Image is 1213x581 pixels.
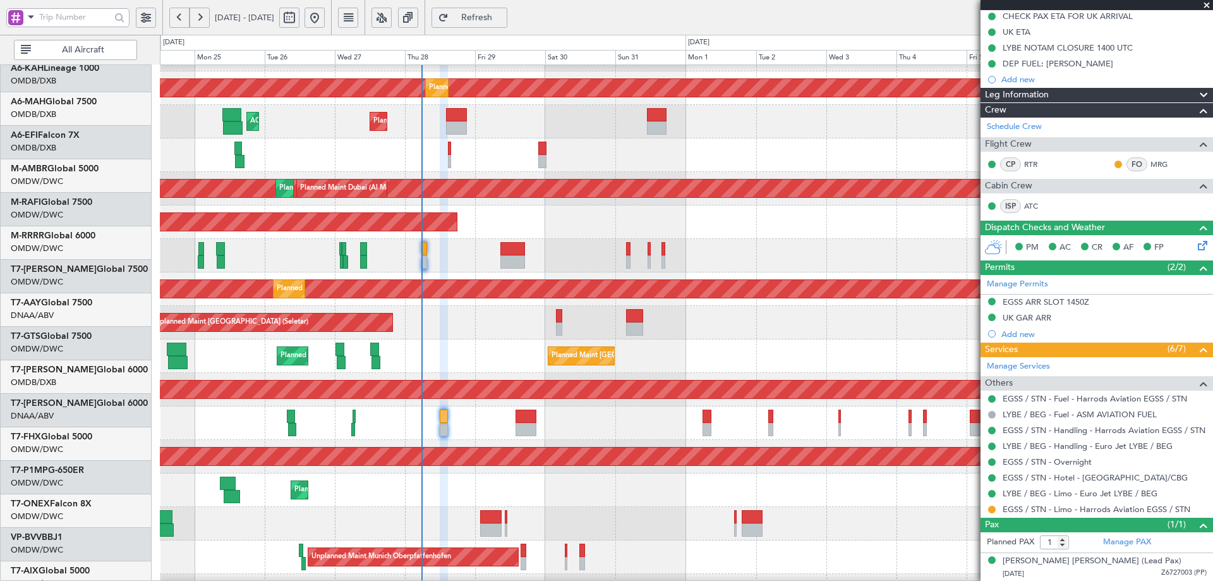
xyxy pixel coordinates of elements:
[1003,456,1092,467] a: EGSS / STN - Overnight
[277,279,401,298] div: Planned Maint Dubai (Al Maktoum Intl)
[163,37,184,48] div: [DATE]
[250,112,398,131] div: AOG Maint [GEOGRAPHIC_DATA] (Dubai Intl)
[1059,242,1071,254] span: AC
[11,377,56,388] a: OMDB/DXB
[33,46,133,54] span: All Aircraft
[1154,242,1164,254] span: FP
[431,8,507,28] button: Refresh
[1003,58,1113,69] div: DEP FUEL: [PERSON_NAME]
[11,511,63,522] a: OMDW/DWC
[451,13,503,22] span: Refresh
[11,97,45,106] span: A6-MAH
[11,243,63,254] a: OMDW/DWC
[11,298,41,307] span: T7-AAY
[11,164,47,173] span: M-AMBR
[11,231,44,240] span: M-RRRR
[11,432,92,441] a: T7-FHXGlobal 5000
[311,547,451,566] div: Unplanned Maint Munich Oberpfaffenhofen
[1003,27,1030,37] div: UK ETA
[985,88,1049,102] span: Leg Information
[151,313,308,332] div: Unplanned Maint [GEOGRAPHIC_DATA] (Seletar)
[195,50,265,65] div: Mon 25
[1024,159,1053,170] a: RTR
[11,209,63,221] a: OMDW/DWC
[300,179,425,198] div: Planned Maint Dubai (Al Maktoum Intl)
[11,332,40,341] span: T7-GTS
[11,410,54,422] a: DNAA/ABV
[987,360,1050,373] a: Manage Services
[475,50,545,65] div: Fri 29
[11,566,39,575] span: T7-AIX
[1003,472,1188,483] a: EGSS / STN - Hotel - [GEOGRAPHIC_DATA]/CBG
[985,343,1018,357] span: Services
[1092,242,1102,254] span: CR
[373,112,584,131] div: Planned Maint [GEOGRAPHIC_DATA] ([GEOGRAPHIC_DATA] Intl)
[11,466,84,475] a: T7-P1MPG-650ER
[294,480,419,499] div: Planned Maint Dubai (Al Maktoum Intl)
[985,103,1006,118] span: Crew
[11,75,56,87] a: OMDB/DXB
[1003,393,1187,404] a: EGSS / STN - Fuel - Harrods Aviation EGSS / STN
[11,432,41,441] span: T7-FHX
[11,477,63,489] a: OMDW/DWC
[1003,297,1089,307] div: EGSS ARR SLOT 1450Z
[1024,200,1053,212] a: ATC
[1003,425,1205,436] a: EGSS / STN - Handling - Harrods Aviation EGSS / STN
[11,533,42,542] span: VP-BVV
[1003,569,1024,578] span: [DATE]
[11,131,80,140] a: A6-EFIFalcon 7X
[11,544,63,556] a: OMDW/DWC
[1003,11,1133,21] div: CHECK PAX ETA FOR UK ARRIVAL
[11,365,97,374] span: T7-[PERSON_NAME]
[756,50,826,65] div: Tue 2
[11,276,63,288] a: OMDW/DWC
[1000,199,1021,213] div: ISP
[1001,329,1207,339] div: Add new
[11,298,92,307] a: T7-AAYGlobal 7500
[11,399,97,408] span: T7-[PERSON_NAME]
[826,50,896,65] div: Wed 3
[11,64,99,73] a: A6-KAHLineage 1000
[11,64,44,73] span: A6-KAH
[11,198,41,207] span: M-RAFI
[1168,260,1186,274] span: (2/2)
[11,533,63,542] a: VP-BVVBBJ1
[1123,242,1133,254] span: AF
[985,179,1032,193] span: Cabin Crew
[985,376,1013,391] span: Others
[11,131,38,140] span: A6-EFI
[11,399,148,408] a: T7-[PERSON_NAME]Global 6000
[1003,555,1181,568] div: [PERSON_NAME] [PERSON_NAME] (Lead Pax)
[1168,342,1186,355] span: (6/7)
[1150,159,1179,170] a: MRG
[985,137,1032,152] span: Flight Crew
[1001,74,1207,85] div: Add new
[1103,536,1151,549] a: Manage PAX
[11,365,148,374] a: T7-[PERSON_NAME]Global 6000
[1003,488,1157,499] a: LYBE / BEG - Limo - Euro Jet LYBE / BEG
[39,8,111,27] input: Trip Number
[545,50,615,65] div: Sat 30
[11,97,97,106] a: A6-MAHGlobal 7500
[985,221,1105,235] span: Dispatch Checks and Weather
[11,164,99,173] a: M-AMBRGlobal 5000
[1168,518,1186,531] span: (1/1)
[11,109,56,120] a: OMDB/DXB
[11,231,95,240] a: M-RRRRGlobal 6000
[429,78,640,97] div: Planned Maint [GEOGRAPHIC_DATA] ([GEOGRAPHIC_DATA] Intl)
[1003,42,1133,53] div: LYBE NOTAM CLOSURE 1400 UTC
[1126,157,1147,171] div: FO
[279,179,404,198] div: Planned Maint Dubai (Al Maktoum Intl)
[552,346,763,365] div: Planned Maint [GEOGRAPHIC_DATA] ([GEOGRAPHIC_DATA] Intl)
[11,265,97,274] span: T7-[PERSON_NAME]
[1161,568,1207,578] span: Z6727003 (PP)
[985,518,999,532] span: Pax
[11,499,92,508] a: T7-ONEXFalcon 8X
[11,265,148,274] a: T7-[PERSON_NAME]Global 7500
[14,40,137,60] button: All Aircraft
[11,198,92,207] a: M-RAFIGlobal 7500
[11,343,63,355] a: OMDW/DWC
[281,346,492,365] div: Planned Maint [GEOGRAPHIC_DATA] ([GEOGRAPHIC_DATA] Intl)
[896,50,967,65] div: Thu 4
[11,142,56,154] a: OMDB/DXB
